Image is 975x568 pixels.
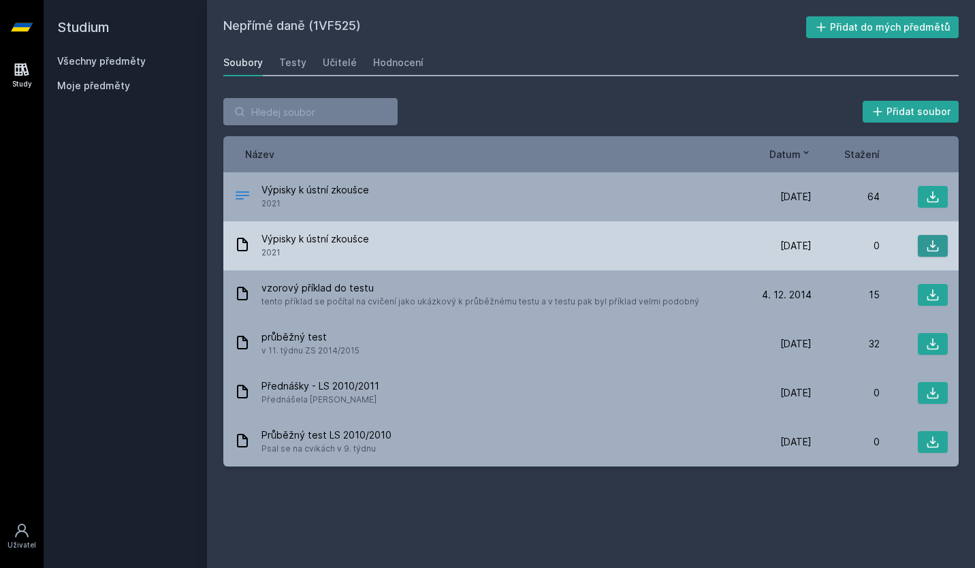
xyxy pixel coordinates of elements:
[261,295,699,309] span: tento příklad se počítal na cvičení jako ukázkový k průběžnému testu a v testu pak byl příklad ve...
[261,197,369,210] span: 2021
[279,56,306,69] div: Testy
[3,516,41,557] a: Uživatel
[812,435,880,449] div: 0
[261,428,391,442] span: Průběžný test LS 2010/2010
[261,442,391,456] span: Psal se na cvikách v 9. týdnu
[780,435,812,449] span: [DATE]
[261,246,369,259] span: 2021
[780,337,812,351] span: [DATE]
[261,393,379,407] span: Přednášela [PERSON_NAME]
[279,49,306,76] a: Testy
[223,16,806,38] h2: Nepřímé daně (1VF525)
[261,281,699,295] span: vzorový příklad do testu
[57,79,130,93] span: Moje předměty
[223,98,398,125] input: Hledej soubor
[780,190,812,204] span: [DATE]
[7,540,36,550] div: Uživatel
[234,187,251,207] div: .DOCX
[762,288,812,302] span: 4. 12. 2014
[261,232,369,246] span: Výpisky k ústní zkoušce
[373,49,423,76] a: Hodnocení
[373,56,423,69] div: Hodnocení
[261,183,369,197] span: Výpisky k ústní zkoušce
[806,16,959,38] button: Přidat do mých předmětů
[812,288,880,302] div: 15
[261,344,359,358] span: v 11. týdnu ZS 2014/2015
[812,190,880,204] div: 64
[863,101,959,123] button: Přidat soubor
[12,79,32,89] div: Study
[245,147,274,161] button: Název
[223,56,263,69] div: Soubory
[844,147,880,161] button: Stažení
[323,56,357,69] div: Učitelé
[812,337,880,351] div: 32
[769,147,801,161] span: Datum
[323,49,357,76] a: Učitelé
[769,147,812,161] button: Datum
[57,55,146,67] a: Všechny předměty
[261,379,379,393] span: Přednášky - LS 2010/2011
[812,239,880,253] div: 0
[812,386,880,400] div: 0
[223,49,263,76] a: Soubory
[780,239,812,253] span: [DATE]
[3,54,41,96] a: Study
[780,386,812,400] span: [DATE]
[261,330,359,344] span: průběžný test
